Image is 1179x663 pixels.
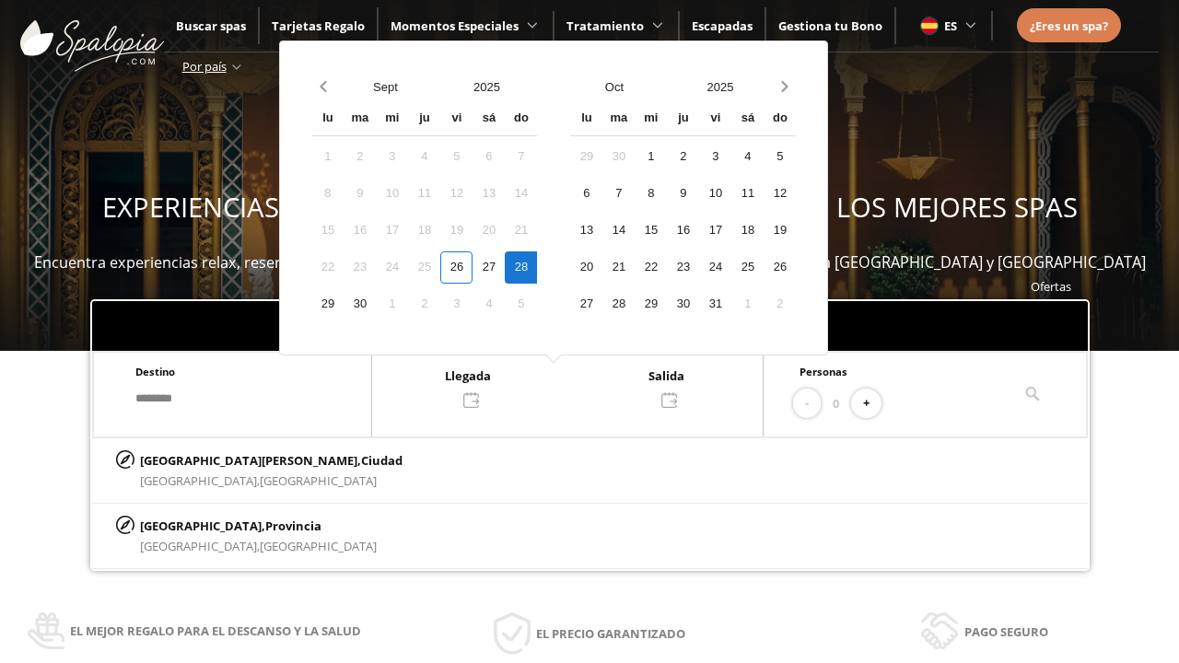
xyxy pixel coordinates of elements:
[635,178,667,210] div: 8
[408,141,440,173] div: 4
[311,141,344,173] div: 1
[667,141,699,173] div: 2
[182,58,227,75] span: Por país
[667,103,699,135] div: ju
[265,518,321,534] span: Provincia
[800,365,847,378] span: Personas
[692,17,753,34] span: Escapadas
[376,251,408,284] div: 24
[135,365,175,378] span: Destino
[570,141,796,320] div: Calendar days
[699,251,731,284] div: 24
[408,178,440,210] div: 11
[731,251,764,284] div: 25
[505,251,537,284] div: 28
[376,141,408,173] div: 3
[778,17,882,34] a: Gestiona tu Bono
[773,71,796,103] button: Next month
[764,251,796,284] div: 26
[440,178,473,210] div: 12
[602,251,635,284] div: 21
[505,288,537,320] div: 5
[699,141,731,173] div: 3
[1030,17,1108,34] span: ¿Eres un spa?
[376,288,408,320] div: 1
[699,178,731,210] div: 10
[344,178,376,210] div: 9
[176,17,246,34] a: Buscar spas
[731,103,764,135] div: sá
[667,251,699,284] div: 23
[376,215,408,247] div: 17
[140,450,403,471] p: [GEOGRAPHIC_DATA][PERSON_NAME],
[667,215,699,247] div: 16
[311,215,344,247] div: 15
[602,288,635,320] div: 28
[602,103,635,135] div: ma
[505,141,537,173] div: 7
[311,103,344,135] div: lu
[699,103,731,135] div: vi
[602,178,635,210] div: 7
[361,452,403,469] span: Ciudad
[635,251,667,284] div: 22
[140,472,260,489] span: [GEOGRAPHIC_DATA],
[272,17,365,34] a: Tarjetas Regalo
[505,215,537,247] div: 21
[731,288,764,320] div: 1
[764,178,796,210] div: 12
[344,141,376,173] div: 2
[344,288,376,320] div: 30
[408,251,440,284] div: 25
[667,71,773,103] button: Open years overlay
[570,215,602,247] div: 13
[635,141,667,173] div: 1
[408,103,440,135] div: ju
[635,103,667,135] div: mi
[440,103,473,135] div: vi
[731,178,764,210] div: 11
[731,215,764,247] div: 18
[764,141,796,173] div: 5
[602,215,635,247] div: 14
[140,516,377,536] p: [GEOGRAPHIC_DATA],
[473,215,505,247] div: 20
[851,389,881,419] button: +
[344,103,376,135] div: ma
[260,538,377,554] span: [GEOGRAPHIC_DATA]
[311,288,344,320] div: 29
[764,103,796,135] div: do
[667,288,699,320] div: 30
[376,178,408,210] div: 10
[699,215,731,247] div: 17
[408,288,440,320] div: 2
[505,178,537,210] div: 14
[408,215,440,247] div: 18
[570,141,602,173] div: 29
[764,215,796,247] div: 19
[1031,278,1071,295] a: Ofertas
[964,622,1048,642] span: Pago seguro
[311,71,334,103] button: Previous month
[561,71,667,103] button: Open months overlay
[311,251,344,284] div: 22
[1030,16,1108,36] a: ¿Eres un spa?
[731,141,764,173] div: 4
[570,251,602,284] div: 20
[334,71,436,103] button: Open months overlay
[536,623,685,644] span: El precio garantizado
[764,288,796,320] div: 2
[635,215,667,247] div: 15
[70,621,361,641] span: El mejor regalo para el descanso y la salud
[311,178,344,210] div: 8
[140,538,260,554] span: [GEOGRAPHIC_DATA],
[473,251,505,284] div: 27
[667,178,699,210] div: 9
[344,215,376,247] div: 16
[570,288,602,320] div: 27
[833,393,839,413] span: 0
[376,103,408,135] div: mi
[311,141,537,320] div: Calendar days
